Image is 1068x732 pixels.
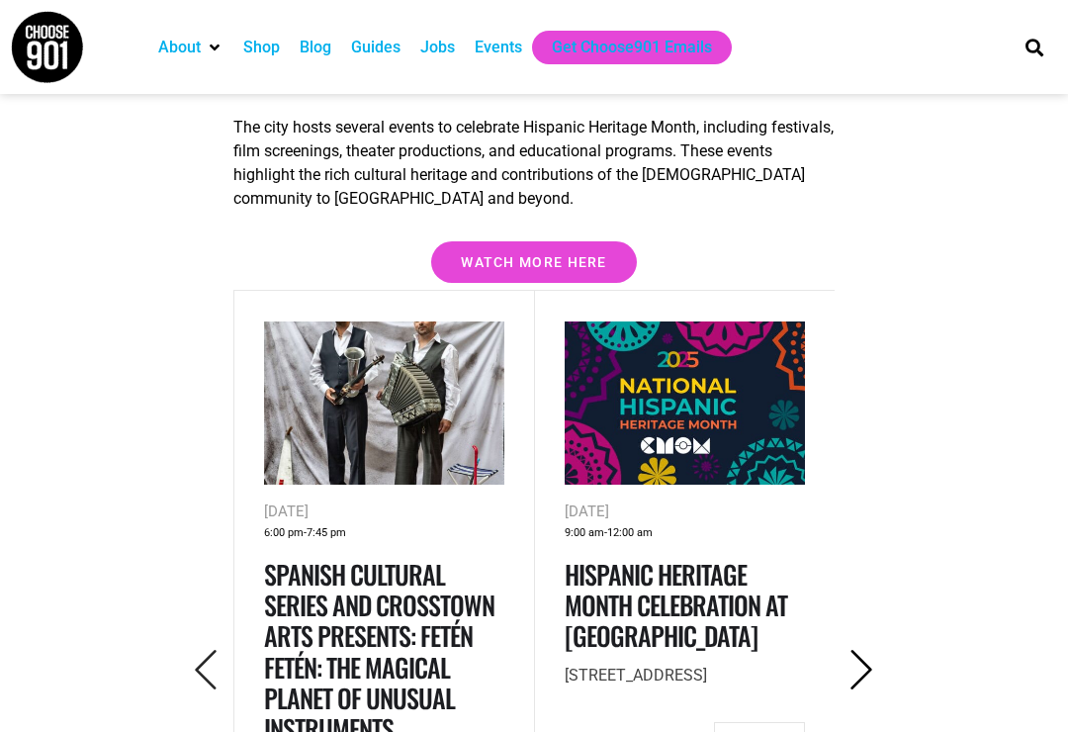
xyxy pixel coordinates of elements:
[420,36,455,59] a: Jobs
[835,647,889,694] button: Next
[264,523,304,544] span: 6:00 pm
[148,31,233,64] div: About
[264,321,503,486] img: Two men in suits stand in front of a draped backdrop. One holds a violin and cup, the other plays...
[351,36,400,59] a: Guides
[1019,31,1051,63] div: Search
[307,523,346,544] span: 7:45 pm
[264,523,503,544] div: -
[300,36,331,59] a: Blog
[179,647,233,694] button: Previous
[158,36,201,59] a: About
[565,523,604,544] span: 9:00 am
[842,650,882,690] i: Next
[607,523,653,544] span: 12:00 am
[264,503,309,520] span: [DATE]
[565,321,804,486] img: Colorful geometric patterns surround the text "2025 National Hispanic Heritage Month" on a dark b...
[565,666,707,685] span: [STREET_ADDRESS]
[148,31,997,64] nav: Main nav
[431,241,637,283] a: Watch more here
[552,36,712,59] a: Get Choose901 Emails
[565,523,804,544] div: -
[475,36,522,59] a: Events
[243,36,280,59] a: Shop
[186,650,226,690] i: Previous
[565,555,787,655] a: Hispanic Heritage Month Celebration at [GEOGRAPHIC_DATA]
[233,116,835,211] p: The city hosts several events to celebrate Hispanic Heritage Month, including festivals, film scr...
[565,503,609,520] span: [DATE]
[461,255,607,269] span: Watch more here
